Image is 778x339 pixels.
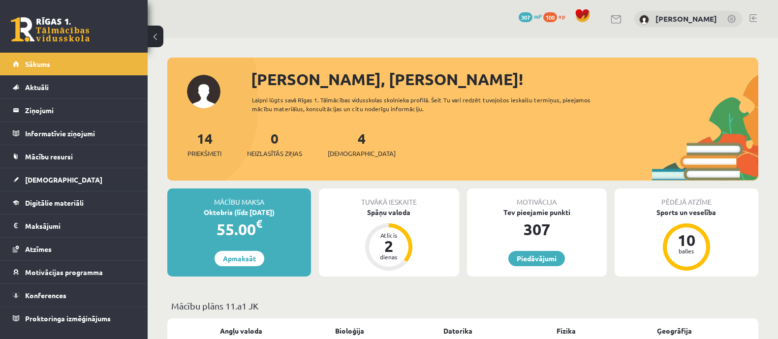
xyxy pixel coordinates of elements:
[187,129,221,158] a: 14Priekšmeti
[11,17,90,42] a: Rīgas 1. Tālmācības vidusskola
[256,216,262,231] span: €
[519,12,542,20] a: 307 mP
[443,326,472,336] a: Datorika
[220,326,262,336] a: Angļu valoda
[615,207,758,217] div: Sports un veselība
[25,245,52,253] span: Atzīmes
[25,314,111,323] span: Proktoringa izmēģinājums
[247,149,302,158] span: Neizlasītās ziņas
[13,145,135,168] a: Mācību resursi
[467,217,607,241] div: 307
[319,188,459,207] div: Tuvākā ieskaite
[13,191,135,214] a: Digitālie materiāli
[559,12,565,20] span: xp
[25,175,102,184] span: [DEMOGRAPHIC_DATA]
[374,232,404,238] div: Atlicis
[319,207,459,217] div: Spāņu valoda
[467,188,607,207] div: Motivācija
[25,60,50,68] span: Sākums
[13,284,135,307] a: Konferences
[319,207,459,272] a: Spāņu valoda Atlicis 2 dienas
[25,291,66,300] span: Konferences
[374,238,404,254] div: 2
[13,53,135,75] a: Sākums
[171,299,754,312] p: Mācību plāns 11.a1 JK
[167,207,311,217] div: Oktobris (līdz [DATE])
[615,207,758,272] a: Sports un veselība 10 balles
[167,217,311,241] div: 55.00
[251,67,758,91] div: [PERSON_NAME], [PERSON_NAME]!
[335,326,364,336] a: Bioloģija
[657,326,692,336] a: Ģeogrāfija
[639,15,649,25] img: Annija Elizabete Īzara
[655,14,717,24] a: [PERSON_NAME]
[13,122,135,145] a: Informatīvie ziņojumi
[543,12,570,20] a: 100 xp
[615,188,758,207] div: Pēdējā atzīme
[13,261,135,283] a: Motivācijas programma
[25,268,103,277] span: Motivācijas programma
[13,168,135,191] a: [DEMOGRAPHIC_DATA]
[508,251,565,266] a: Piedāvājumi
[543,12,557,22] span: 100
[374,254,404,260] div: dienas
[215,251,264,266] a: Apmaksāt
[252,95,607,113] div: Laipni lūgts savā Rīgas 1. Tālmācības vidusskolas skolnieka profilā. Šeit Tu vari redzēt tuvojošo...
[25,198,84,207] span: Digitālie materiāli
[187,149,221,158] span: Priekšmeti
[13,307,135,330] a: Proktoringa izmēģinājums
[557,326,576,336] a: Fizika
[672,248,701,254] div: balles
[672,232,701,248] div: 10
[25,215,135,237] legend: Maksājumi
[25,152,73,161] span: Mācību resursi
[328,129,396,158] a: 4[DEMOGRAPHIC_DATA]
[328,149,396,158] span: [DEMOGRAPHIC_DATA]
[13,238,135,260] a: Atzīmes
[167,188,311,207] div: Mācību maksa
[25,99,135,122] legend: Ziņojumi
[519,12,532,22] span: 307
[25,83,49,92] span: Aktuāli
[13,215,135,237] a: Maksājumi
[13,76,135,98] a: Aktuāli
[534,12,542,20] span: mP
[25,122,135,145] legend: Informatīvie ziņojumi
[247,129,302,158] a: 0Neizlasītās ziņas
[467,207,607,217] div: Tev pieejamie punkti
[13,99,135,122] a: Ziņojumi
